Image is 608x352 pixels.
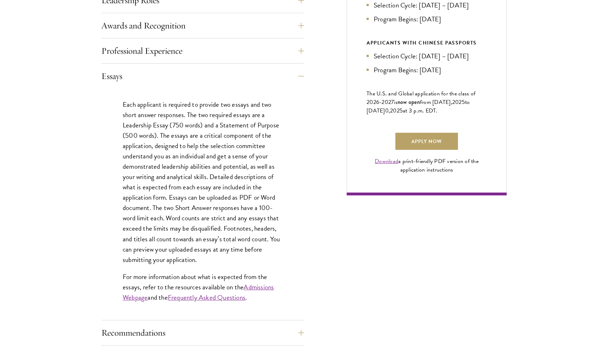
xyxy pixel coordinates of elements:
button: Awards and Recognition [101,17,304,34]
span: 5 [462,98,465,106]
li: Selection Cycle: [DATE] – [DATE] [367,51,487,61]
span: from [DATE], [420,98,452,106]
span: is [394,98,398,106]
span: , [389,106,390,115]
span: 5 [400,106,403,115]
p: Each applicant is required to provide two essays and two short answer responses. The two required... [123,99,283,265]
button: Professional Experience [101,42,304,59]
div: a print-friendly PDF version of the application instructions [367,157,487,174]
a: Admissions Webpage [123,282,274,303]
a: Frequently Asked Questions [168,292,245,303]
span: 0 [385,106,389,115]
span: to [DATE] [367,98,470,115]
span: 202 [390,106,400,115]
span: at 3 p.m. EDT. [403,106,438,115]
span: now open [398,98,420,106]
p: For more information about what is expected from the essays, refer to the resources available on ... [123,272,283,303]
button: Recommendations [101,324,304,341]
a: Apply Now [395,133,458,150]
span: -202 [379,98,391,106]
button: Essays [101,68,304,85]
div: APPLICANTS WITH CHINESE PASSPORTS [367,38,487,47]
span: 6 [376,98,379,106]
span: 7 [391,98,394,106]
span: The U.S. and Global application for the class of 202 [367,89,475,106]
li: Program Begins: [DATE] [367,65,487,75]
span: 202 [452,98,462,106]
a: Download [375,157,398,166]
li: Program Begins: [DATE] [367,14,487,24]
